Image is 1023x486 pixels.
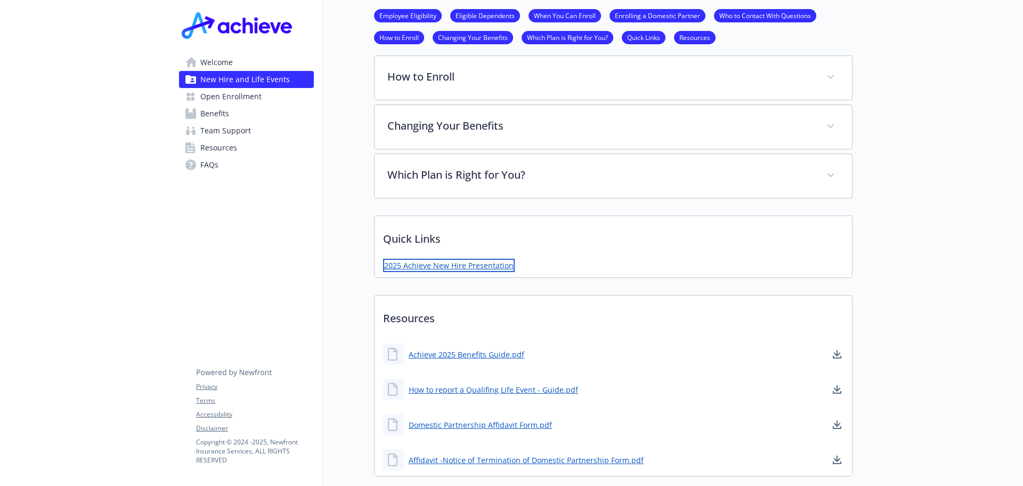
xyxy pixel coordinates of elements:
[522,32,613,42] a: Which Plan is Right for You?
[179,139,314,156] a: Resources
[179,122,314,139] a: Team Support
[529,10,601,20] a: When You Can Enroll
[196,410,313,419] a: Accessibility
[622,32,665,42] a: Quick Links
[831,453,843,466] a: download document
[196,437,313,465] p: Copyright © 2024 - 2025 , Newfront Insurance Services, ALL RIGHTS RESERVED
[374,32,424,42] a: How to Enroll
[387,118,814,134] p: Changing Your Benefits
[383,259,515,272] a: 2025 Achieve New Hire Presentation
[409,455,644,466] a: Affidavit -Notice of Termination of Domestic Partnership Form.pdf
[409,349,524,360] a: Achieve 2025 Benefits Guide.pdf
[450,10,520,20] a: Eligible Dependents
[200,156,218,173] span: FAQs
[179,105,314,122] a: Benefits
[387,167,814,183] p: Which Plan is Right for You?
[196,382,313,392] a: Privacy
[179,156,314,173] a: FAQs
[179,54,314,71] a: Welcome
[831,418,843,431] a: download document
[409,419,552,431] a: Domestic Partnership Affidavit Form.pdf
[674,32,716,42] a: Resources
[196,424,313,433] a: Disclaimer
[200,105,229,122] span: Benefits
[196,396,313,405] a: Terms
[409,384,578,395] a: How to report a Qualifing Life Event - Guide.pdf
[200,71,290,88] span: New Hire and Life Events
[375,154,852,198] div: Which Plan is Right for You?
[179,71,314,88] a: New Hire and Life Events
[200,122,251,139] span: Team Support
[200,88,262,105] span: Open Enrollment
[375,216,852,256] p: Quick Links
[200,54,233,71] span: Welcome
[831,383,843,396] a: download document
[831,348,843,361] a: download document
[179,88,314,105] a: Open Enrollment
[375,296,852,335] p: Resources
[714,10,816,20] a: Who to Contact With Questions
[387,69,814,85] p: How to Enroll
[433,32,513,42] a: Changing Your Benefits
[375,56,852,100] div: How to Enroll
[375,105,852,149] div: Changing Your Benefits
[610,10,705,20] a: Enrolling a Domestic Partner
[200,139,237,156] span: Resources
[374,10,442,20] a: Employee Eligibility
